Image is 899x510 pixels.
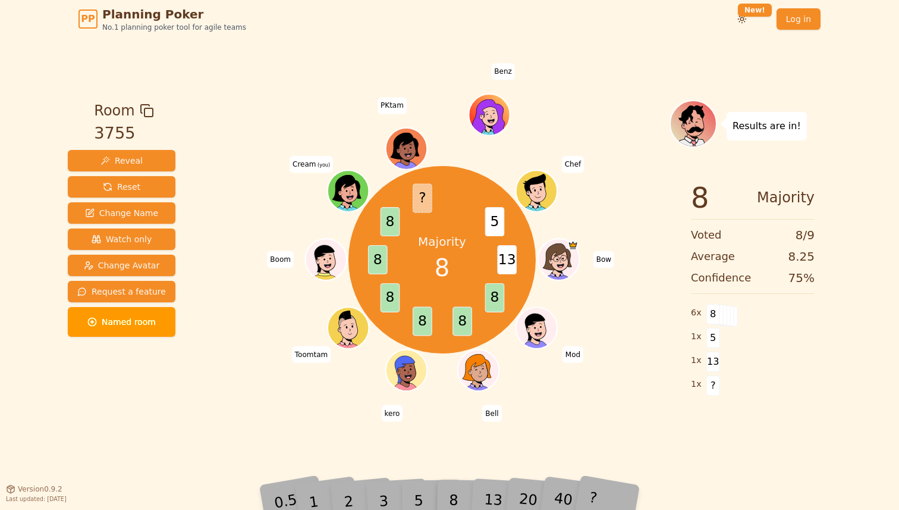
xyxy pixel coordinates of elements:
[733,118,801,134] p: Results are in!
[94,100,134,121] span: Room
[593,251,614,268] span: Click to change your name
[413,183,432,212] span: ?
[796,227,815,243] span: 8 / 9
[290,156,333,173] span: Click to change your name
[706,352,720,372] span: 13
[380,283,400,312] span: 8
[68,307,175,337] button: Named room
[68,176,175,198] button: Reset
[378,98,407,114] span: Click to change your name
[706,328,720,348] span: 5
[380,207,400,236] span: 8
[292,346,331,363] span: Click to change your name
[81,12,95,26] span: PP
[103,181,140,193] span: Reset
[691,248,735,265] span: Average
[757,183,815,212] span: Majority
[731,8,753,30] button: New!
[267,251,294,268] span: Click to change your name
[691,270,751,286] span: Confidence
[482,405,501,422] span: Click to change your name
[84,259,160,271] span: Change Avatar
[562,346,583,363] span: Click to change your name
[788,248,815,265] span: 8.25
[562,156,584,173] span: Click to change your name
[418,233,466,250] p: Majority
[100,155,143,167] span: Reveal
[567,240,577,251] span: Bow is the host
[485,207,504,236] span: 5
[316,162,331,168] span: (you)
[691,354,702,367] span: 1 x
[706,304,720,324] span: 8
[6,484,62,494] button: Version0.9.2
[102,23,246,32] span: No.1 planning poker tool for agile teams
[85,207,158,219] span: Change Name
[6,496,67,502] span: Last updated: [DATE]
[691,306,702,320] span: 6 x
[497,245,517,274] span: 13
[777,8,821,30] a: Log in
[68,202,175,224] button: Change Name
[94,121,153,146] div: 3755
[706,376,720,396] span: ?
[18,484,62,494] span: Version 0.9.2
[367,245,387,274] span: 8
[691,330,702,343] span: 1 x
[77,286,166,298] span: Request a feature
[691,378,702,391] span: 1 x
[788,270,815,286] span: 75 %
[691,183,709,212] span: 8
[68,229,175,250] button: Watch only
[491,64,515,80] span: Click to change your name
[102,6,246,23] span: Planning Poker
[435,250,449,286] span: 8
[329,172,367,211] button: Click to change your avatar
[68,281,175,302] button: Request a feature
[452,306,472,336] span: 8
[485,283,504,312] span: 8
[382,405,403,422] span: Click to change your name
[68,255,175,276] button: Change Avatar
[738,4,772,17] div: New!
[413,306,432,336] span: 8
[92,233,152,245] span: Watch only
[691,227,722,243] span: Voted
[68,150,175,171] button: Reveal
[87,316,156,328] span: Named room
[78,6,246,32] a: PPPlanning PokerNo.1 planning poker tool for agile teams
